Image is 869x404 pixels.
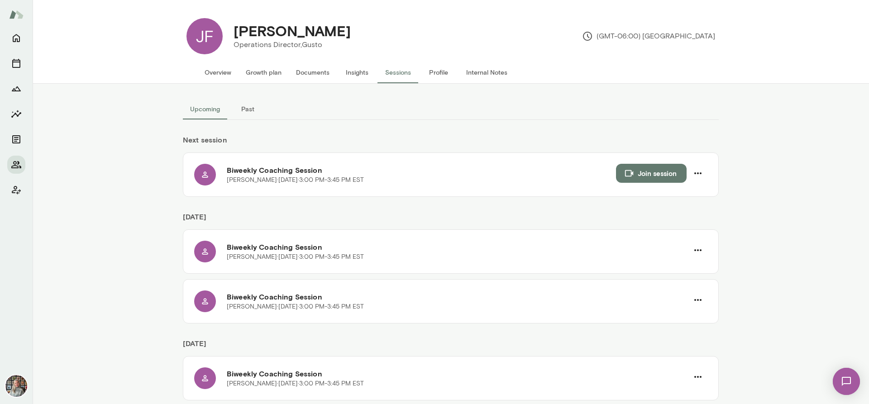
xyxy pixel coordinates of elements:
button: Documents [289,62,337,83]
p: [PERSON_NAME] · [DATE] · 3:00 PM-3:45 PM EST [227,379,364,388]
button: Growth plan [239,62,289,83]
button: Internal Notes [459,62,515,83]
button: Profile [418,62,459,83]
button: Past [227,98,268,120]
p: (GMT-06:00) [GEOGRAPHIC_DATA] [582,31,715,42]
h6: Biweekly Coaching Session [227,242,688,252]
img: Tricia Maggio [5,375,27,397]
button: Home [7,29,25,47]
button: Join session [616,164,687,183]
h6: Next session [183,134,719,152]
h6: [DATE] [183,338,719,356]
button: Overview [197,62,239,83]
button: Insights [7,105,25,123]
button: Sessions [377,62,418,83]
div: JF [186,18,223,54]
button: Insights [337,62,377,83]
h6: [DATE] [183,211,719,229]
img: Mento [9,6,24,23]
h6: Biweekly Coaching Session [227,368,688,379]
h4: [PERSON_NAME] [234,22,351,39]
h6: Biweekly Coaching Session [227,291,688,302]
button: Members [7,156,25,174]
button: Client app [7,181,25,199]
button: Documents [7,130,25,148]
div: basic tabs example [183,98,719,120]
p: [PERSON_NAME] · [DATE] · 3:00 PM-3:45 PM EST [227,176,364,185]
button: Upcoming [183,98,227,120]
p: Operations Director, Gusto [234,39,351,50]
p: [PERSON_NAME] · [DATE] · 3:00 PM-3:45 PM EST [227,252,364,261]
button: Sessions [7,54,25,72]
p: [PERSON_NAME] · [DATE] · 3:00 PM-3:45 PM EST [227,302,364,311]
button: Growth Plan [7,80,25,98]
h6: Biweekly Coaching Session [227,165,616,176]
